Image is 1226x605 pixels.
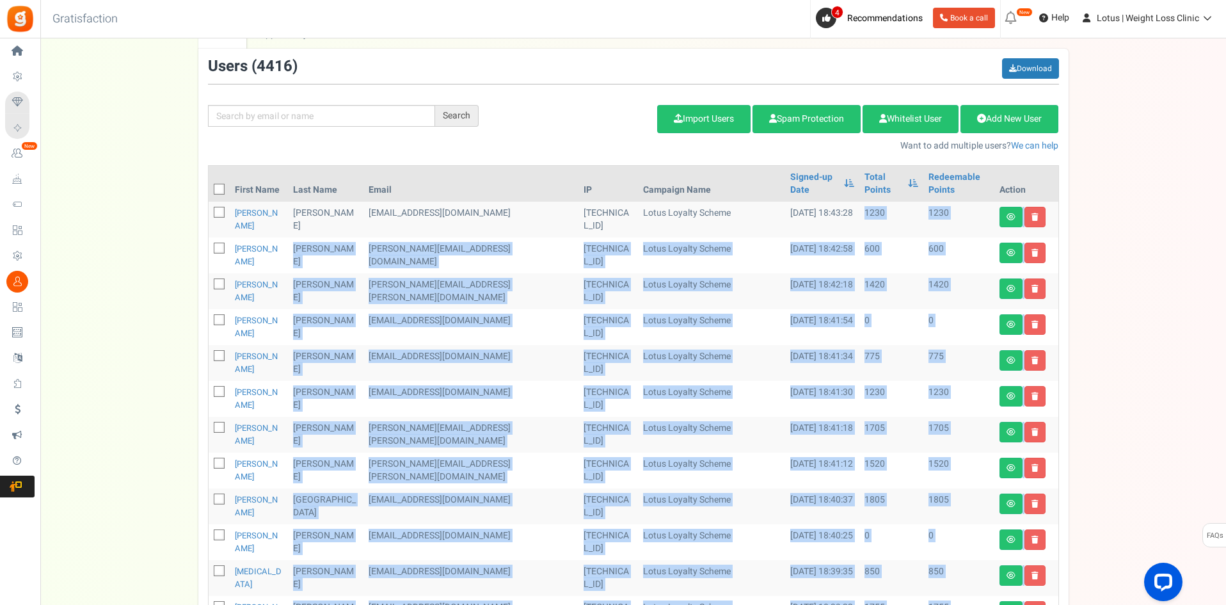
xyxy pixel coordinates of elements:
[288,238,363,273] td: [PERSON_NAME]
[1206,524,1223,548] span: FAQs
[785,381,859,417] td: [DATE] 18:41:30
[859,202,923,238] td: 1230
[1031,428,1039,436] i: Delete user
[1031,572,1039,579] i: Delete user
[288,202,363,238] td: [PERSON_NAME]
[1016,8,1033,17] em: New
[363,238,578,273] td: customer
[235,278,278,303] a: [PERSON_NAME]
[928,171,989,197] a: Redeemable Points
[923,488,994,524] td: 1805
[1007,285,1015,293] i: View details
[363,202,578,238] td: customer
[257,55,292,77] span: 4416
[38,6,132,32] h3: Gratisfaction
[638,381,785,417] td: Lotus Loyalty Scheme
[638,560,785,596] td: Lotus Loyalty Scheme
[1048,12,1069,24] span: Help
[6,4,35,33] img: Gratisfaction
[1031,536,1039,544] i: Delete user
[923,453,994,488] td: 1520
[923,524,994,560] td: 0
[578,453,638,488] td: [TECHNICAL_ID]
[859,381,923,417] td: 1230
[785,453,859,488] td: [DATE] 18:41:12
[578,345,638,381] td: [TECHNICAL_ID]
[864,171,902,197] a: Total Points
[435,105,479,127] div: Search
[1007,572,1015,579] i: View details
[363,345,578,381] td: customer
[859,453,923,488] td: 1520
[1011,139,1058,152] a: We can help
[5,143,35,165] a: New
[288,345,363,381] td: [PERSON_NAME]
[638,309,785,345] td: Lotus Loyalty Scheme
[288,273,363,309] td: [PERSON_NAME]
[1007,321,1015,328] i: View details
[790,171,838,197] a: Signed-up Date
[288,524,363,560] td: [PERSON_NAME]
[235,565,282,590] a: [MEDICAL_DATA]
[578,381,638,417] td: [TECHNICAL_ID]
[638,417,785,453] td: Lotus Loyalty Scheme
[288,166,363,202] th: Last Name
[363,381,578,417] td: customer
[859,560,923,596] td: 850
[363,524,578,560] td: customer
[923,273,994,309] td: 1420
[1007,464,1015,472] i: View details
[288,560,363,596] td: [PERSON_NAME]
[1007,428,1015,436] i: View details
[859,488,923,524] td: 1805
[785,488,859,524] td: [DATE] 18:40:37
[863,105,959,133] a: Whitelist User
[859,417,923,453] td: 1705
[578,560,638,596] td: [TECHNICAL_ID]
[638,238,785,273] td: Lotus Loyalty Scheme
[859,524,923,560] td: 0
[638,524,785,560] td: Lotus Loyalty Scheme
[498,140,1059,152] p: Want to add multiple users?
[859,238,923,273] td: 600
[785,560,859,596] td: [DATE] 18:39:35
[859,309,923,345] td: 0
[578,166,638,202] th: IP
[288,417,363,453] td: [PERSON_NAME]
[235,350,278,375] a: [PERSON_NAME]
[235,458,278,483] a: [PERSON_NAME]
[785,238,859,273] td: [DATE] 18:42:58
[363,453,578,488] td: customer
[1097,12,1199,25] span: Lotus | Weight Loss Clinic
[933,8,995,28] a: Book a call
[847,12,923,25] span: Recommendations
[923,238,994,273] td: 600
[923,309,994,345] td: 0
[785,417,859,453] td: [DATE] 18:41:18
[1031,357,1039,364] i: Delete user
[960,105,1058,133] a: Add New User
[578,202,638,238] td: [TECHNICAL_ID]
[288,381,363,417] td: [PERSON_NAME]
[1031,464,1039,472] i: Delete user
[1031,285,1039,293] i: Delete user
[578,417,638,453] td: [TECHNICAL_ID]
[638,453,785,488] td: Lotus Loyalty Scheme
[235,207,278,232] a: [PERSON_NAME]
[208,58,298,75] h3: Users ( )
[785,202,859,238] td: [DATE] 18:43:28
[208,105,435,127] input: Search by email or name
[1007,249,1015,257] i: View details
[235,494,278,519] a: [PERSON_NAME]
[1031,500,1039,508] i: Delete user
[578,524,638,560] td: [TECHNICAL_ID]
[578,273,638,309] td: [TECHNICAL_ID]
[363,488,578,524] td: customer
[235,314,278,339] a: [PERSON_NAME]
[363,560,578,596] td: customer
[363,417,578,453] td: customer
[923,560,994,596] td: 850
[752,105,861,133] a: Spam Protection
[578,238,638,273] td: [TECHNICAL_ID]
